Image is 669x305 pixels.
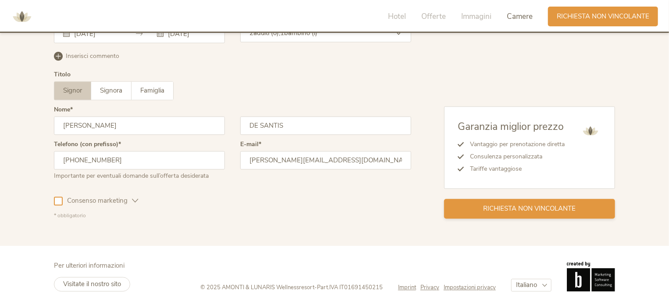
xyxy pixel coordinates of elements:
[54,261,125,270] span: Per ulteriori informazioni
[54,212,411,219] div: * obbligatorio
[461,11,491,22] span: Immagini
[63,196,132,205] span: Consenso marketing
[421,11,446,22] span: Offerte
[314,283,317,291] span: -
[54,107,73,113] label: Nome
[54,116,225,135] input: Nome
[253,29,280,37] span: adulti (o),
[9,13,35,19] a: AMONTI & LUNARIS Wellnessresort
[240,116,411,135] input: Cognome
[66,52,119,61] span: Inserisci commento
[54,169,225,180] div: Importante per eventuali domande sull’offerta desiderata
[507,11,533,22] span: Camere
[464,138,565,151] li: Vantaggio per prenotazione diretta
[63,280,121,288] span: Visitate il nostro sito
[317,283,383,291] span: Part.IVA IT01691450215
[72,29,122,38] input: Arrivo
[484,204,576,213] span: Richiesta non vincolante
[567,262,615,291] img: Brandnamic GmbH | Leading Hospitality Solutions
[557,12,649,21] span: Richiesta non vincolante
[9,4,35,30] img: AMONTI & LUNARIS Wellnessresort
[249,29,253,37] span: 2
[240,141,261,147] label: E-mail
[398,283,416,291] span: Imprint
[280,29,284,37] span: 1
[54,151,225,169] input: Telefono (con prefisso)
[54,72,71,78] div: Titolo
[420,283,444,291] a: Privacy
[54,141,121,147] label: Telefono (con prefisso)
[420,283,439,291] span: Privacy
[464,163,565,175] li: Tariffe vantaggiose
[166,29,216,38] input: Partenza
[458,120,564,133] span: Garanzia miglior prezzo
[54,277,130,291] a: Visitate il nostro sito
[464,151,565,163] li: Consulenza personalizzata
[100,86,122,95] span: Signora
[580,120,601,142] img: AMONTI & LUNARIS Wellnessresort
[140,86,164,95] span: Famiglia
[63,86,82,95] span: Signor
[240,151,411,169] input: E-mail
[398,283,420,291] a: Imprint
[200,283,314,291] span: © 2025 AMONTI & LUNARIS Wellnessresort
[444,283,496,291] a: Impostazioni privacy
[388,11,406,22] span: Hotel
[284,29,317,37] span: bambino (i)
